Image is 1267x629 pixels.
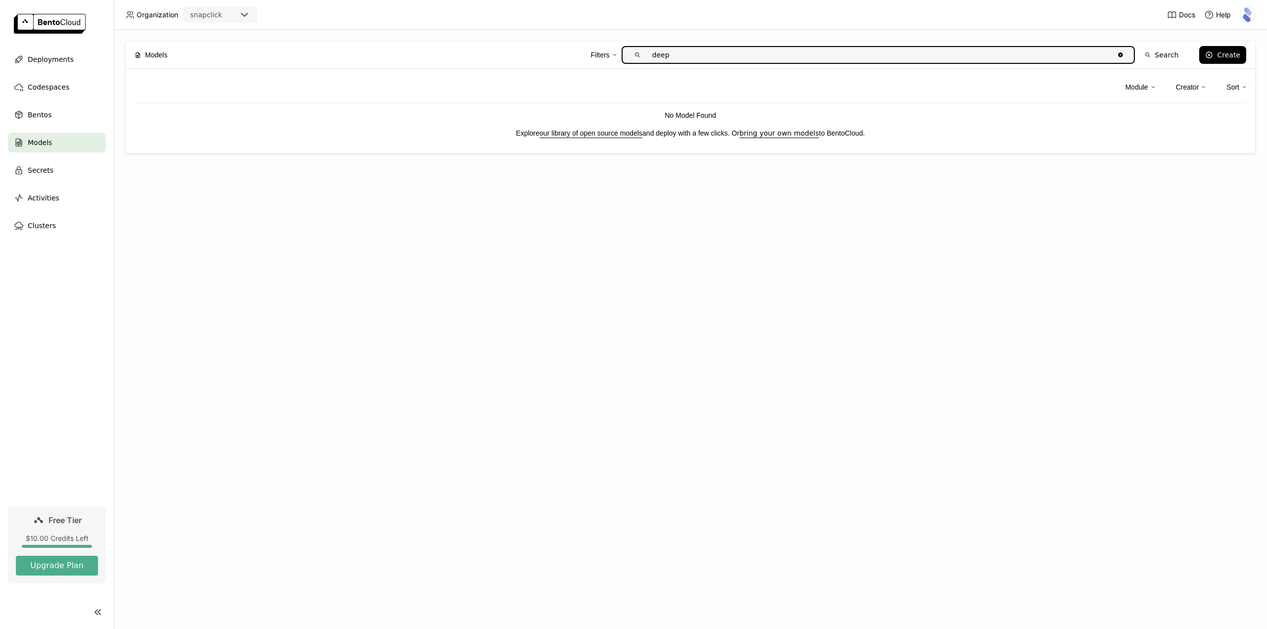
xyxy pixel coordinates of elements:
button: Create [1199,46,1246,64]
input: Selected snapclick. [223,10,224,20]
span: Bentos [28,109,51,121]
span: Docs [1179,10,1195,19]
div: Help [1204,10,1231,20]
span: Help [1216,10,1231,19]
div: snapclick [190,10,222,20]
img: logo [14,14,86,34]
a: Activities [8,188,106,208]
div: Filters [590,49,609,60]
p: Explore and deploy with a few clicks. Or to BentoCloud. [134,128,1247,139]
a: Models [8,133,106,152]
div: $10.00 Credits Left [16,534,98,543]
a: Bentos [8,105,106,125]
span: Activities [28,192,59,204]
div: Creator [1176,82,1199,93]
div: Create [1217,51,1240,59]
span: Deployments [28,53,74,65]
svg: Clear value [1117,51,1124,58]
button: Upgrade Plan [16,556,98,576]
button: Search [1139,46,1184,64]
span: Organization [137,10,178,19]
a: our library of open source models [539,129,642,137]
div: Filters [590,45,617,65]
a: bring your own models [739,129,819,137]
a: Secrets [8,160,106,180]
a: Codespaces [8,77,106,97]
a: Docs [1167,10,1195,20]
span: Models [145,49,167,60]
div: Module [1125,82,1148,93]
a: Deployments [8,49,106,69]
a: Clusters [8,216,106,236]
span: Clusters [28,220,56,232]
span: Codespaces [28,81,69,93]
div: Sort [1226,82,1239,93]
span: Models [28,137,52,148]
div: Creator [1176,77,1207,97]
img: Super Admin [1240,7,1255,22]
p: No Model Found [134,110,1247,121]
span: Free Tier [49,515,82,525]
div: Sort [1226,77,1247,97]
div: Module [1125,77,1156,97]
a: Free Tier$10.00 Credits LeftUpgrade Plan [8,506,106,583]
span: Secrets [28,164,53,176]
